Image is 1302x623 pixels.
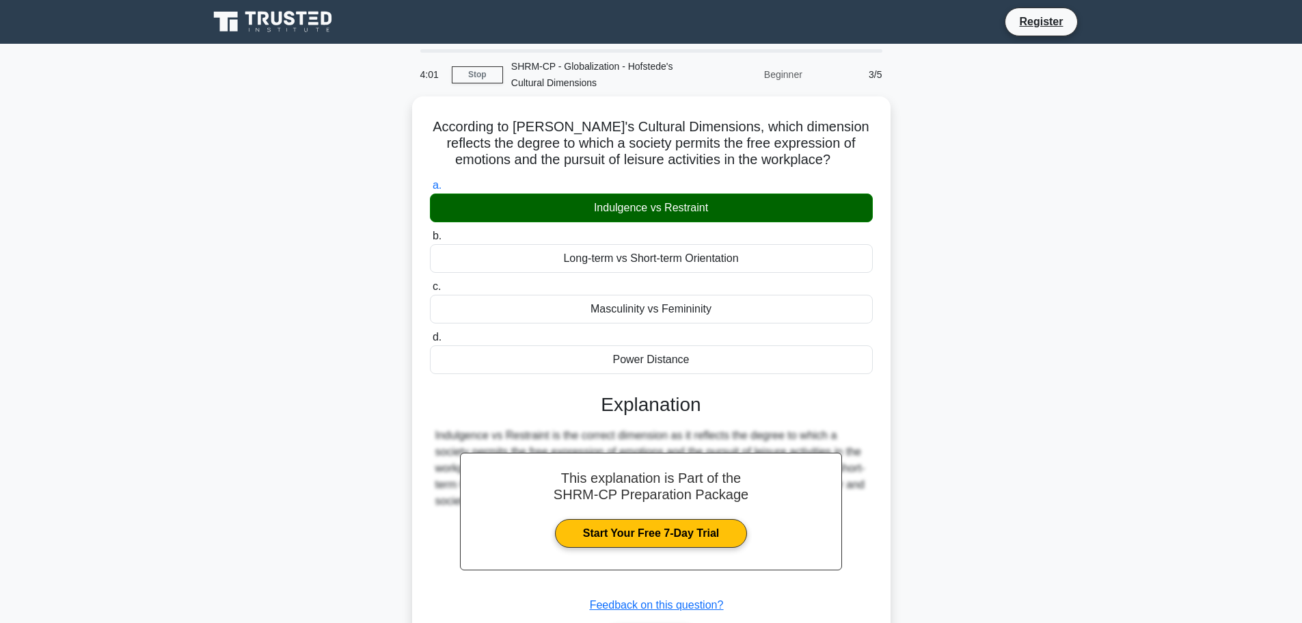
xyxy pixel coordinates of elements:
span: a. [433,179,442,191]
div: Beginner [691,61,811,88]
h5: According to [PERSON_NAME]'s Cultural Dimensions, which dimension reflects the degree to which a ... [429,118,874,169]
span: b. [433,230,442,241]
div: Indulgence vs Restraint [430,194,873,222]
div: Power Distance [430,345,873,374]
span: c. [433,280,441,292]
div: 3/5 [811,61,891,88]
div: Indulgence vs Restraint is the correct dimension as it reflects the degree to which a society per... [435,427,867,509]
a: Feedback on this question? [590,599,724,611]
a: Stop [452,66,503,83]
a: Start Your Free 7-Day Trial [555,519,747,548]
h3: Explanation [438,393,865,416]
div: Masculinity vs Femininity [430,295,873,323]
div: Long-term vs Short-term Orientation [430,244,873,273]
span: d. [433,331,442,343]
div: SHRM-CP - Globalization - Hofstede's Cultural Dimensions [503,53,691,96]
div: 4:01 [412,61,452,88]
a: Register [1011,13,1071,30]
